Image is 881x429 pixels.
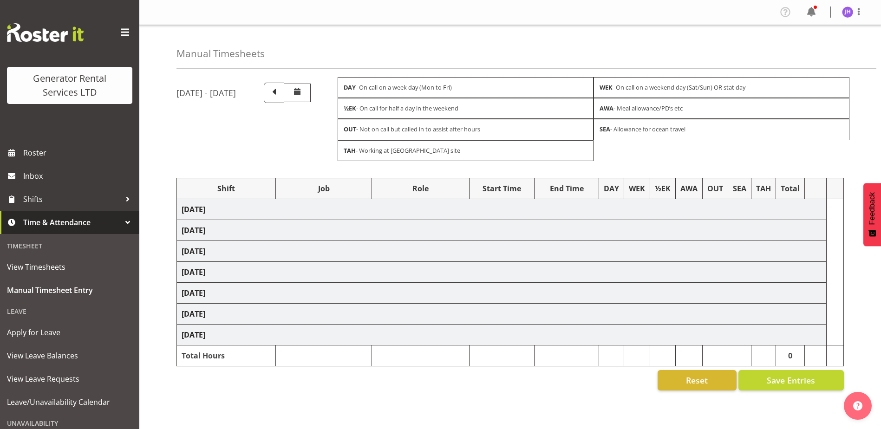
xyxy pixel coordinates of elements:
[863,183,881,246] button: Feedback - Show survey
[868,192,876,225] span: Feedback
[338,140,594,161] div: - Working at [GEOGRAPHIC_DATA] site
[344,125,356,133] strong: OUT
[2,279,137,302] a: Manual Timesheet Entry
[2,302,137,321] div: Leave
[182,183,271,194] div: Shift
[2,344,137,367] a: View Leave Balances
[600,83,613,91] strong: WEK
[7,260,132,274] span: View Timesheets
[16,71,123,99] div: Generator Rental Services LTD
[686,374,708,386] span: Reset
[2,390,137,414] a: Leave/Unavailability Calendar
[842,6,853,18] img: james-hilhorst5206.jpg
[2,321,137,344] a: Apply for Leave
[7,372,132,386] span: View Leave Requests
[7,349,132,363] span: View Leave Balances
[600,125,610,133] strong: SEA
[338,77,594,98] div: - On call on a week day (Mon to Fri)
[177,324,827,345] td: [DATE]
[344,146,356,155] strong: TAH
[177,199,827,220] td: [DATE]
[338,98,594,119] div: - On call for half a day in the weekend
[7,283,132,297] span: Manual Timesheet Entry
[377,183,464,194] div: Role
[177,261,827,282] td: [DATE]
[655,183,671,194] div: ½EK
[594,119,849,140] div: - Allowance for ocean travel
[738,370,844,390] button: Save Entries
[344,83,356,91] strong: DAY
[177,282,827,303] td: [DATE]
[781,183,800,194] div: Total
[776,345,805,366] td: 0
[344,104,356,112] strong: ½EK
[177,240,827,261] td: [DATE]
[853,401,862,410] img: help-xxl-2.png
[629,183,645,194] div: WEK
[177,220,827,240] td: [DATE]
[2,367,137,390] a: View Leave Requests
[177,345,276,366] td: Total Hours
[733,183,746,194] div: SEA
[177,303,827,324] td: [DATE]
[176,88,236,98] h5: [DATE] - [DATE]
[23,169,135,183] span: Inbox
[7,325,132,339] span: Apply for Leave
[756,183,771,194] div: TAH
[600,104,613,112] strong: AWA
[281,183,367,194] div: Job
[474,183,529,194] div: Start Time
[338,119,594,140] div: - Not on call but called in to assist after hours
[539,183,594,194] div: End Time
[23,215,121,229] span: Time & Attendance
[680,183,698,194] div: AWA
[23,146,135,160] span: Roster
[594,98,849,119] div: - Meal allowance/PD’s etc
[658,370,737,390] button: Reset
[707,183,723,194] div: OUT
[23,192,121,206] span: Shifts
[176,48,265,59] h4: Manual Timesheets
[2,255,137,279] a: View Timesheets
[604,183,619,194] div: DAY
[767,374,815,386] span: Save Entries
[7,395,132,409] span: Leave/Unavailability Calendar
[594,77,849,98] div: - On call on a weekend day (Sat/Sun) OR stat day
[7,23,84,42] img: Rosterit website logo
[2,236,137,255] div: Timesheet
